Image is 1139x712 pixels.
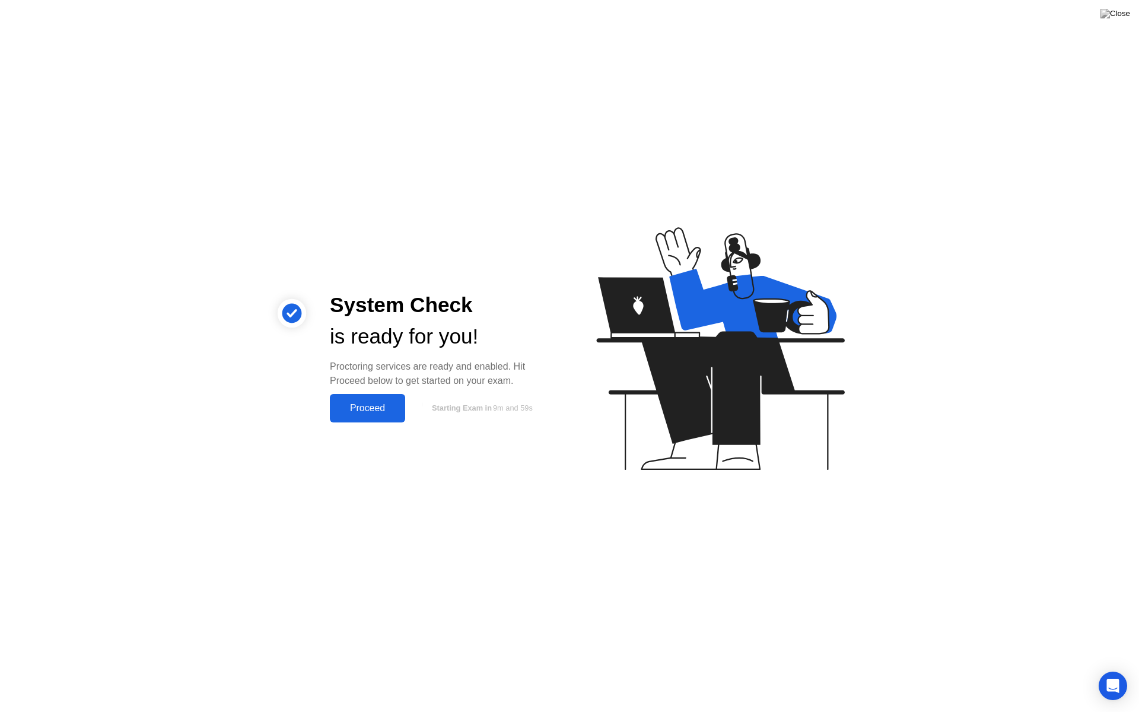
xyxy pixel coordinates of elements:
[330,321,551,352] div: is ready for you!
[411,397,551,419] button: Starting Exam in9m and 59s
[1100,9,1130,18] img: Close
[330,290,551,321] div: System Check
[330,360,551,388] div: Proctoring services are ready and enabled. Hit Proceed below to get started on your exam.
[493,403,533,412] span: 9m and 59s
[330,394,405,422] button: Proceed
[1099,672,1127,700] div: Open Intercom Messenger
[333,403,402,414] div: Proceed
